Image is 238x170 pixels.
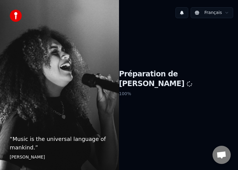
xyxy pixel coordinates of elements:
[10,154,109,160] footer: [PERSON_NAME]
[10,135,109,152] p: “ Music is the universal language of mankind. ”
[119,88,238,99] p: 100 %
[10,10,22,22] img: youka
[119,69,238,89] h1: Préparation de [PERSON_NAME]
[212,146,231,164] a: Ouvrir le chat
